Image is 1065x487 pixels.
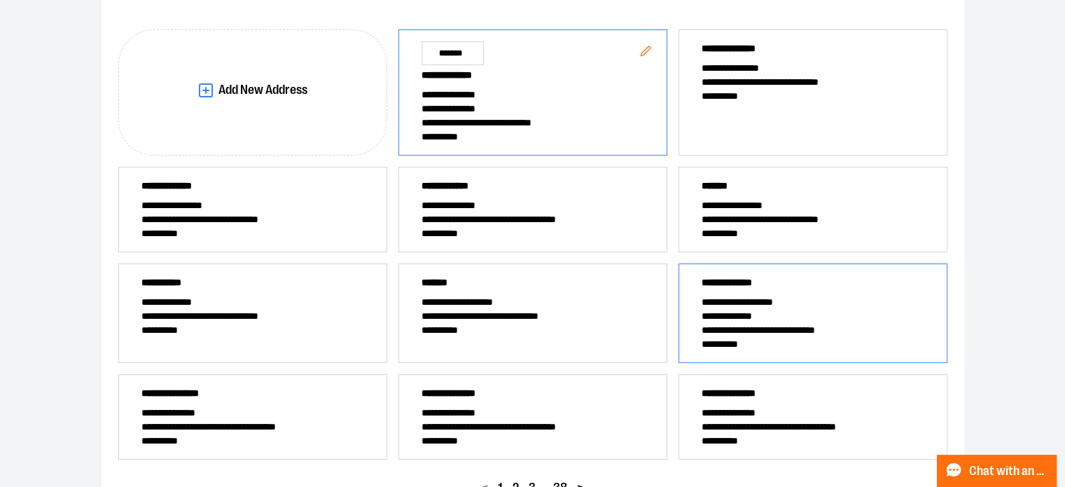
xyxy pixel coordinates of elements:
button: Add New Address [118,29,387,156]
span: Chat with an Expert [969,465,1048,478]
button: Edit [629,34,662,71]
button: Chat with an Expert [937,455,1057,487]
span: Add New Address [218,83,307,97]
